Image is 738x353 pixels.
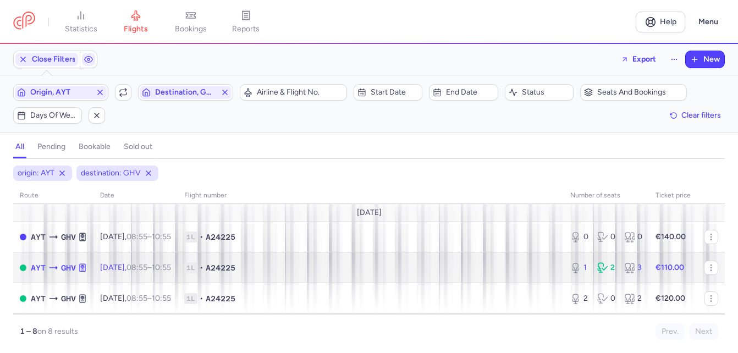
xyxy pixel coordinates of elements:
[100,232,171,241] span: [DATE],
[61,293,76,305] span: Brașov-Ghimbav International Airport, Brașov, Romania
[570,293,588,304] div: 2
[371,88,418,97] span: Start date
[65,24,97,34] span: statistics
[614,51,663,68] button: Export
[624,262,642,273] div: 3
[240,84,346,101] button: Airline & Flight No.
[108,10,163,34] a: flights
[126,294,171,303] span: –
[163,10,218,34] a: bookings
[218,10,273,34] a: reports
[206,231,235,242] span: A24225
[184,293,197,304] span: 1L
[100,294,171,303] span: [DATE],
[686,51,724,68] button: New
[124,24,148,34] span: flights
[597,262,615,273] div: 2
[692,12,725,32] button: Menu
[656,232,686,241] strong: €140.00
[597,88,683,97] span: Seats and bookings
[184,231,197,242] span: 1L
[20,327,37,336] strong: 1 – 8
[37,327,78,336] span: on 8 results
[53,10,108,34] a: statistics
[32,55,76,64] span: Close Filters
[656,323,685,340] button: Prev.
[656,263,684,272] strong: €110.00
[232,24,260,34] span: reports
[178,187,564,204] th: Flight number
[13,107,82,124] button: Days of week
[636,12,685,32] a: Help
[681,111,721,119] span: Clear filters
[126,232,147,241] time: 08:55
[15,142,24,152] h4: all
[624,293,642,304] div: 2
[597,231,615,242] div: 0
[184,262,197,273] span: 1L
[257,88,343,97] span: Airline & Flight No.
[20,295,26,302] span: OPEN
[200,293,203,304] span: •
[31,262,46,274] span: Antalya, Antalya, Turkey
[505,84,574,101] button: Status
[703,55,720,64] span: New
[200,231,203,242] span: •
[126,263,171,272] span: –
[79,142,111,152] h4: bookable
[689,323,718,340] button: Next
[656,294,685,303] strong: €120.00
[580,84,687,101] button: Seats and bookings
[93,187,178,204] th: date
[152,263,171,272] time: 10:55
[206,262,235,273] span: A24225
[152,294,171,303] time: 10:55
[13,84,108,101] button: Origin, AYT
[200,262,203,273] span: •
[126,232,171,241] span: –
[20,264,26,271] span: OPEN
[522,88,570,97] span: Status
[100,263,171,272] span: [DATE],
[31,231,46,243] span: Antalya, Antalya, Turkey
[126,294,147,303] time: 08:55
[126,263,147,272] time: 08:55
[570,262,588,273] div: 1
[30,88,91,97] span: Origin, AYT
[124,142,152,152] h4: sold out
[13,12,35,32] a: CitizenPlane red outlined logo
[31,293,46,305] span: AYT
[61,262,76,274] span: Brașov-Ghimbav International Airport, Brașov, Romania
[570,231,588,242] div: 0
[597,293,615,304] div: 0
[446,88,494,97] span: End date
[18,168,54,179] span: origin: AYT
[30,111,78,120] span: Days of week
[660,18,676,26] span: Help
[666,107,725,124] button: Clear filters
[61,231,76,243] span: Brașov-Ghimbav International Airport, Brașov, Romania
[138,84,233,101] button: Destination, GHV
[14,51,80,68] button: Close Filters
[37,142,65,152] h4: pending
[175,24,207,34] span: bookings
[81,168,141,179] span: destination: GHV
[632,55,656,63] span: Export
[206,293,235,304] span: A24225
[13,187,93,204] th: route
[429,84,498,101] button: End date
[152,232,171,241] time: 10:55
[564,187,649,204] th: number of seats
[354,84,422,101] button: Start date
[155,88,216,97] span: Destination, GHV
[649,187,697,204] th: Ticket price
[624,231,642,242] div: 0
[357,208,382,217] span: [DATE]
